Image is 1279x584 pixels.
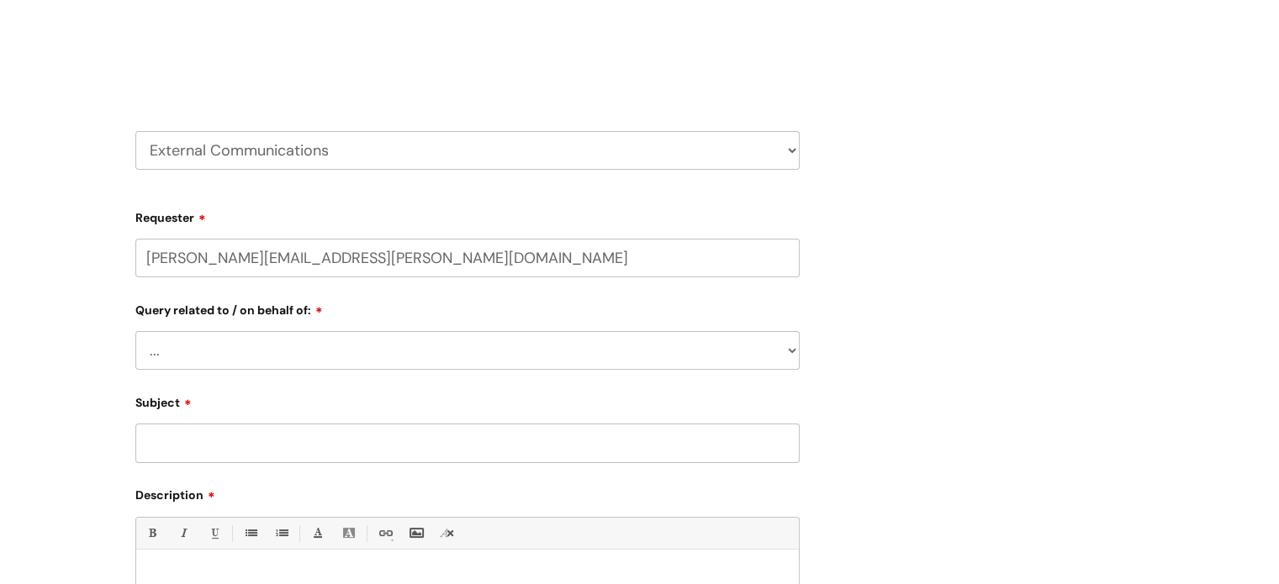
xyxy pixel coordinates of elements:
[135,482,800,502] label: Description
[172,523,193,544] a: Italic (Ctrl-I)
[338,523,359,544] a: Back Color
[374,523,395,544] a: Link
[141,523,162,544] a: Bold (Ctrl-B)
[436,523,457,544] a: Remove formatting (Ctrl-\)
[271,523,292,544] a: 1. Ordered List (Ctrl-Shift-8)
[135,239,800,277] input: Email
[307,523,328,544] a: Font Color
[405,523,426,544] a: Insert Image...
[135,297,800,318] label: Query related to / on behalf of:
[135,390,800,410] label: Subject
[135,205,800,225] label: Requester
[240,523,261,544] a: • Unordered List (Ctrl-Shift-7)
[135,45,800,76] h2: Select issue type
[203,523,225,544] a: Underline(Ctrl-U)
